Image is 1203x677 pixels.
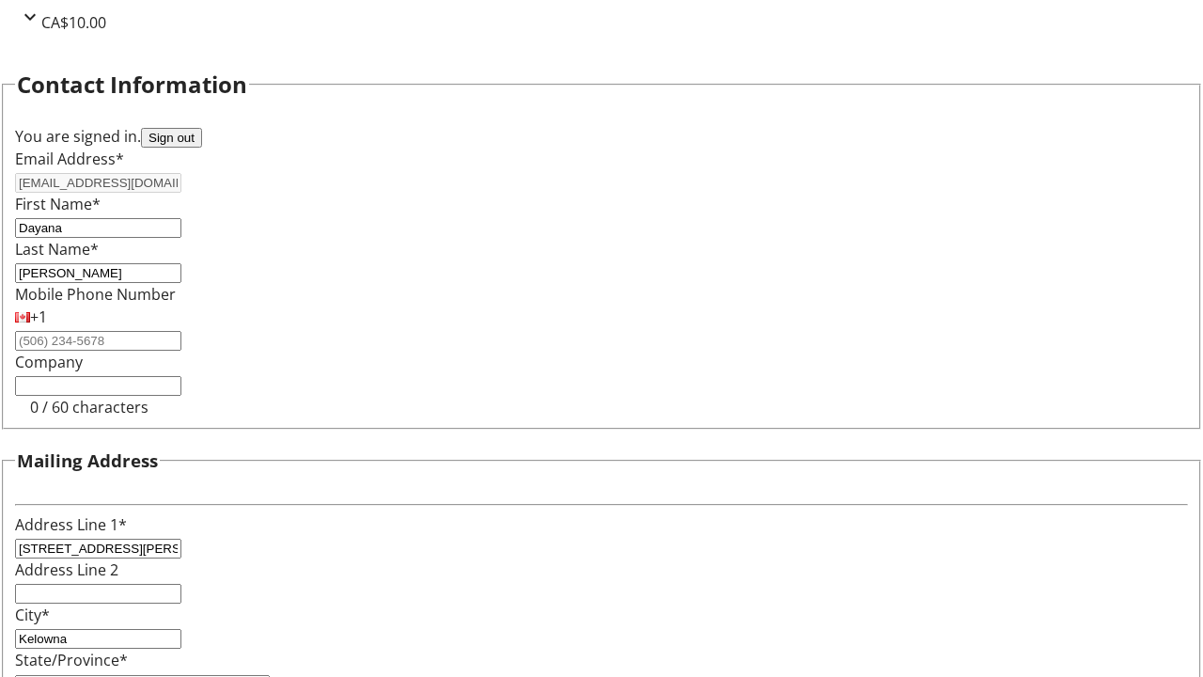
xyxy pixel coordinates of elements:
[15,284,176,305] label: Mobile Phone Number
[15,239,99,260] label: Last Name*
[15,650,128,670] label: State/Province*
[41,12,106,33] span: CA$10.00
[15,539,181,559] input: Address
[15,352,83,372] label: Company
[15,559,118,580] label: Address Line 2
[15,605,50,625] label: City*
[30,397,148,417] tr-character-limit: 0 / 60 characters
[15,125,1188,148] div: You are signed in.
[17,448,158,474] h3: Mailing Address
[15,194,101,214] label: First Name*
[15,514,127,535] label: Address Line 1*
[17,68,247,102] h2: Contact Information
[141,128,202,148] button: Sign out
[15,149,124,169] label: Email Address*
[15,629,181,649] input: City
[15,331,181,351] input: (506) 234-5678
